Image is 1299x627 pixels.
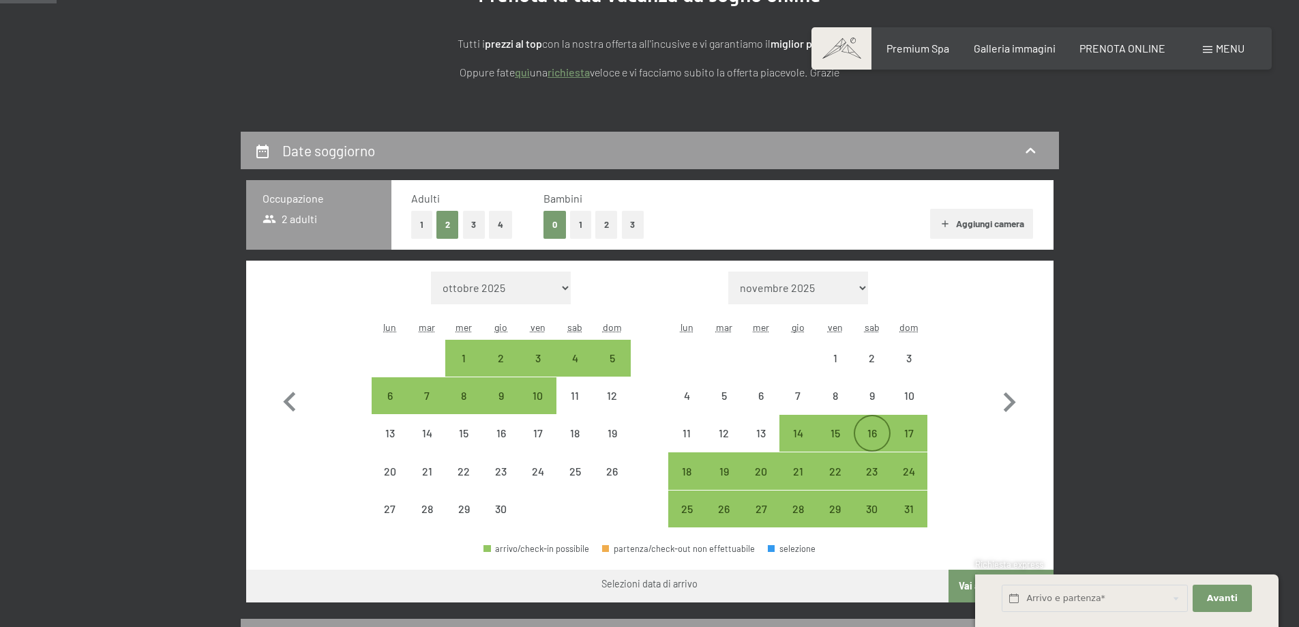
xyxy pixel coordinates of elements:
div: 18 [558,428,592,462]
div: Fri Apr 03 2026 [520,340,556,377]
div: 4 [670,390,704,424]
div: 27 [744,504,778,538]
div: 10 [521,390,555,424]
div: Tue Apr 28 2026 [408,491,445,527]
div: Mon May 04 2026 [668,377,705,414]
div: arrivo/check-in non effettuabile [816,377,853,414]
div: arrivo/check-in non effettuabile [854,340,891,377]
div: arrivo/check-in non effettuabile [668,415,705,452]
div: 5 [595,353,629,387]
div: arrivo/check-in non effettuabile [556,377,593,414]
div: arrivo/check-in possibile [668,452,705,489]
div: Thu Apr 30 2026 [483,491,520,527]
span: Bambini [543,192,582,205]
div: 30 [484,504,518,538]
div: Thu Apr 23 2026 [483,452,520,489]
div: Sat May 16 2026 [854,415,891,452]
div: arrivo/check-in possibile [854,415,891,452]
div: 25 [670,504,704,538]
div: Fri May 01 2026 [816,340,853,377]
div: 19 [595,428,629,462]
div: arrivo/check-in non effettuabile [593,377,630,414]
div: 11 [558,390,592,424]
div: Tue Apr 14 2026 [408,415,445,452]
div: 7 [781,390,815,424]
div: 23 [855,466,889,500]
div: Mon May 11 2026 [668,415,705,452]
div: 9 [484,390,518,424]
div: Sun Apr 12 2026 [593,377,630,414]
div: Sat May 09 2026 [854,377,891,414]
div: arrivo/check-in possibile [445,377,482,414]
div: 15 [447,428,481,462]
div: arrivo/check-in possibile [891,491,927,527]
div: arrivo/check-in non effettuabile [445,491,482,527]
div: 12 [595,390,629,424]
div: 28 [410,504,444,538]
div: arrivo/check-in non effettuabile [743,415,779,452]
span: Adulti [411,192,440,205]
div: Fri Apr 17 2026 [520,415,556,452]
a: Galleria immagini [974,42,1056,55]
div: 11 [670,428,704,462]
div: 28 [781,504,815,538]
div: arrivo/check-in non effettuabile [854,377,891,414]
div: Wed May 20 2026 [743,452,779,489]
strong: prezzi al top [485,37,542,50]
div: arrivo/check-in non effettuabile [483,491,520,527]
div: Mon May 25 2026 [668,491,705,527]
div: 31 [892,504,926,538]
div: arrivo/check-in possibile [816,491,853,527]
button: 3 [622,211,644,239]
div: arrivo/check-in possibile [743,452,779,489]
abbr: giovedì [792,321,805,333]
button: 3 [463,211,486,239]
div: 26 [707,504,741,538]
div: arrivo/check-in possibile [593,340,630,377]
span: Avanti [1207,592,1238,604]
div: arrivo/check-in non effettuabile [668,377,705,414]
div: 29 [447,504,481,538]
div: arrivo/check-in non effettuabile [408,415,445,452]
div: arrivo/check-in non effettuabile [445,415,482,452]
div: Thu Apr 09 2026 [483,377,520,414]
button: 1 [411,211,432,239]
a: PRENOTA ONLINE [1079,42,1165,55]
div: arrivo/check-in non effettuabile [408,491,445,527]
div: arrivo/check-in possibile [372,377,408,414]
div: 6 [744,390,778,424]
div: Wed May 06 2026 [743,377,779,414]
div: arrivo/check-in possibile [668,491,705,527]
div: arrivo/check-in possibile [743,491,779,527]
button: Mese precedente [270,272,310,528]
div: 29 [818,504,852,538]
div: Tue May 12 2026 [706,415,743,452]
div: arrivo/check-in non effettuabile [816,340,853,377]
div: arrivo/check-in non effettuabile [483,415,520,452]
div: Tue Apr 21 2026 [408,452,445,489]
button: 2 [595,211,618,239]
div: Thu May 21 2026 [779,452,816,489]
abbr: venerdì [828,321,843,333]
div: arrivo/check-in possibile [816,415,853,452]
button: Mese successivo [989,272,1029,528]
div: Wed May 13 2026 [743,415,779,452]
div: Tue Apr 07 2026 [408,377,445,414]
div: arrivo/check-in possibile [706,452,743,489]
div: arrivo/check-in non effettuabile [593,415,630,452]
div: 14 [410,428,444,462]
div: Sat Apr 25 2026 [556,452,593,489]
div: Fri Apr 10 2026 [520,377,556,414]
abbr: domenica [899,321,919,333]
div: 27 [373,504,407,538]
div: Wed Apr 22 2026 [445,452,482,489]
div: Sun Apr 19 2026 [593,415,630,452]
div: arrivo/check-in possibile [779,452,816,489]
abbr: lunedì [383,321,396,333]
div: Tue May 26 2026 [706,491,743,527]
div: partenza/check-out non effettuabile [602,544,755,553]
div: Sat Apr 18 2026 [556,415,593,452]
abbr: lunedì [681,321,693,333]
